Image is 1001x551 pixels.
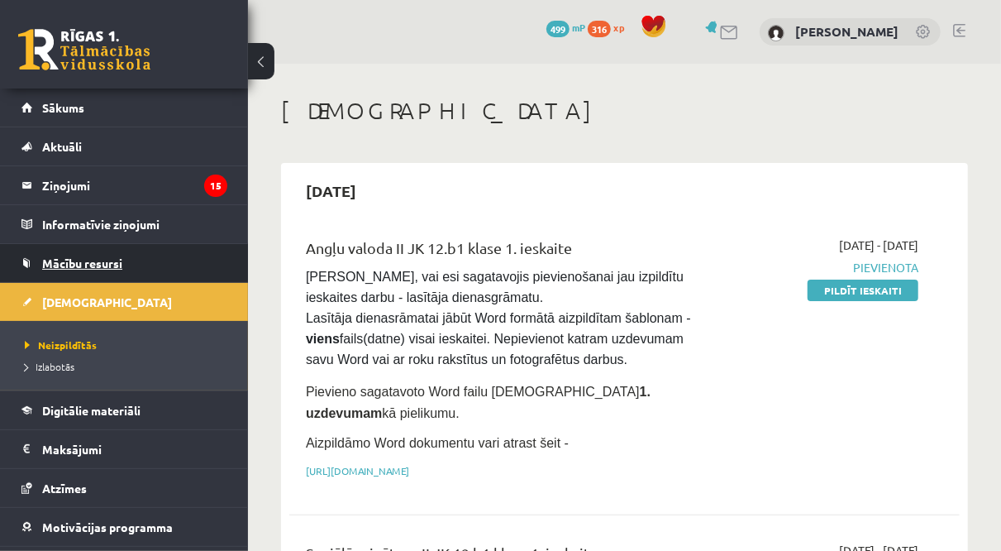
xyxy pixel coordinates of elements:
[572,21,585,34] span: mP
[21,391,227,429] a: Digitālie materiāli
[21,244,227,282] a: Mācību resursi
[204,175,227,197] i: 15
[731,259,918,276] span: Pievienota
[795,23,899,40] a: [PERSON_NAME]
[306,332,340,346] strong: viens
[588,21,611,37] span: 316
[21,89,227,127] a: Sākums
[613,21,624,34] span: xp
[21,430,227,468] a: Maksājumi
[306,464,409,477] a: [URL][DOMAIN_NAME]
[42,295,172,309] span: [DEMOGRAPHIC_DATA]
[21,283,227,321] a: [DEMOGRAPHIC_DATA]
[42,166,227,204] legend: Ziņojumi
[42,139,82,154] span: Aktuāli
[42,100,84,115] span: Sākums
[21,469,227,507] a: Atzīmes
[21,508,227,546] a: Motivācijas programma
[588,21,632,34] a: 316 xp
[42,481,87,496] span: Atzīmes
[306,436,569,450] span: Aizpildāmo Word dokumentu vari atrast šeit -
[546,21,570,37] span: 499
[306,237,706,267] div: Angļu valoda II JK 12.b1 klase 1. ieskaite
[42,205,227,243] legend: Informatīvie ziņojumi
[18,29,150,70] a: Rīgas 1. Tālmācības vidusskola
[25,338,231,352] a: Neizpildītās
[21,166,227,204] a: Ziņojumi15
[42,520,173,534] span: Motivācijas programma
[306,385,651,420] span: Pievieno sagatavoto Word failu [DEMOGRAPHIC_DATA] kā pielikumu.
[25,338,97,352] span: Neizpildītās
[25,359,231,374] a: Izlabotās
[808,280,918,301] a: Pildīt ieskaiti
[289,171,373,210] h2: [DATE]
[21,127,227,165] a: Aktuāli
[768,25,784,41] img: Katrīna Grima
[281,97,968,125] h1: [DEMOGRAPHIC_DATA]
[21,205,227,243] a: Informatīvie ziņojumi
[42,430,227,468] legend: Maksājumi
[546,21,585,34] a: 499 mP
[306,385,651,420] strong: 1. uzdevumam
[839,237,918,254] span: [DATE] - [DATE]
[42,403,141,418] span: Digitālie materiāli
[42,256,122,271] span: Mācību resursi
[306,270,691,367] span: [PERSON_NAME], vai esi sagatavojis pievienošanai jau izpildītu ieskaites darbu - lasītāja dienasg...
[25,360,74,373] span: Izlabotās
